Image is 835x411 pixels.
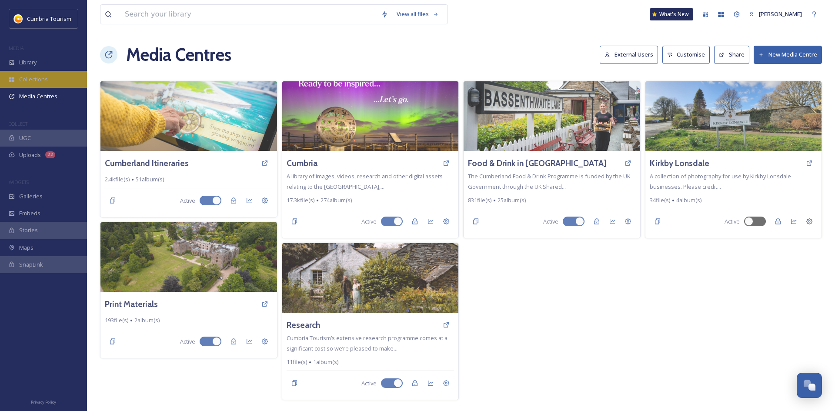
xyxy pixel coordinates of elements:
span: 51 album(s) [136,175,164,184]
button: Customise [662,46,710,63]
span: Active [361,379,377,388]
img: CUMBRIATOURISM_240620_PaulMitchell_BassenthwaiteLakeStationBassenthwaite_%20%283%20of%2044%29.jpg [464,81,640,151]
span: Cumbria Tourism’s extensive research programme comes at a significant cost so we’re pleased to ma... [287,334,448,352]
img: CUMBRIATOURISM_240612_PaulMitchell_MuncasterCastle_-5.jpg [100,222,277,292]
span: A library of images, videos, research and other digital assets relating to the [GEOGRAPHIC_DATA],... [287,172,443,190]
a: Print Materials [105,298,158,311]
a: Cumberland Itineraries [105,157,189,170]
span: Active [543,217,558,226]
span: 2.4k file(s) [105,175,130,184]
h1: Media Centres [126,42,231,68]
span: Active [361,217,377,226]
img: images.jpg [14,14,23,23]
span: MEDIA [9,45,24,51]
span: 34 file(s) [650,196,670,204]
button: External Users [600,46,658,63]
span: SnapLink [19,261,43,269]
span: 25 album(s) [498,196,526,204]
div: 22 [45,151,55,158]
span: A collection of photography for use by Kirkby Lonsdale businesses. Please credit... [650,172,791,190]
span: WIDGETS [9,179,29,185]
span: Galleries [19,192,43,200]
a: View all files [392,6,443,23]
a: Privacy Policy [31,396,56,407]
span: Uploads [19,151,41,159]
a: Food & Drink in [GEOGRAPHIC_DATA] [468,157,607,170]
span: Active [180,337,195,346]
a: What's New [650,8,693,20]
span: 831 file(s) [468,196,491,204]
span: Collections [19,75,48,84]
span: 193 file(s) [105,316,128,324]
span: Media Centres [19,92,57,100]
a: Cumbria [287,157,317,170]
a: Research [287,319,320,331]
span: 274 album(s) [321,196,352,204]
span: 17.3k file(s) [287,196,314,204]
span: [PERSON_NAME] [759,10,802,18]
a: Kirkby Lonsdale [650,157,709,170]
button: New Media Centre [754,46,822,63]
span: Maps [19,244,33,252]
span: Active [180,197,195,205]
img: Kirkby%20Lonsdale%20Spring%202025%20%2814%29.JPG [645,81,822,151]
span: Embeds [19,209,40,217]
span: Privacy Policy [31,399,56,405]
img: maryport-harbour-be-inspired.jpg [282,81,459,151]
span: 2 album(s) [134,316,160,324]
span: Library [19,58,37,67]
span: Active [725,217,740,226]
button: Open Chat [797,373,822,398]
span: Cumbria Tourism [27,15,71,23]
span: Stories [19,226,38,234]
img: c.robinson%40wordsworth.org.uk-24_10%20Exclusive%20Experience%2024_Adrian%20Naik.jpg [282,243,459,313]
button: Share [714,46,749,63]
span: 4 album(s) [676,196,701,204]
img: CUMBRIATOURISM_240827_PaulMitchell_BeaconMuseumWhitehaven-9.jpg [100,81,277,151]
span: The Cumberland Food & Drink Programme is funded by the UK Government through the UK Shared... [468,172,630,190]
input: Search your library [120,5,377,24]
a: [PERSON_NAME] [745,6,806,23]
span: COLLECT [9,120,27,127]
span: UGC [19,134,31,142]
span: 1 album(s) [313,358,338,366]
a: Customise [662,46,715,63]
a: External Users [600,46,662,63]
span: 11 file(s) [287,358,307,366]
